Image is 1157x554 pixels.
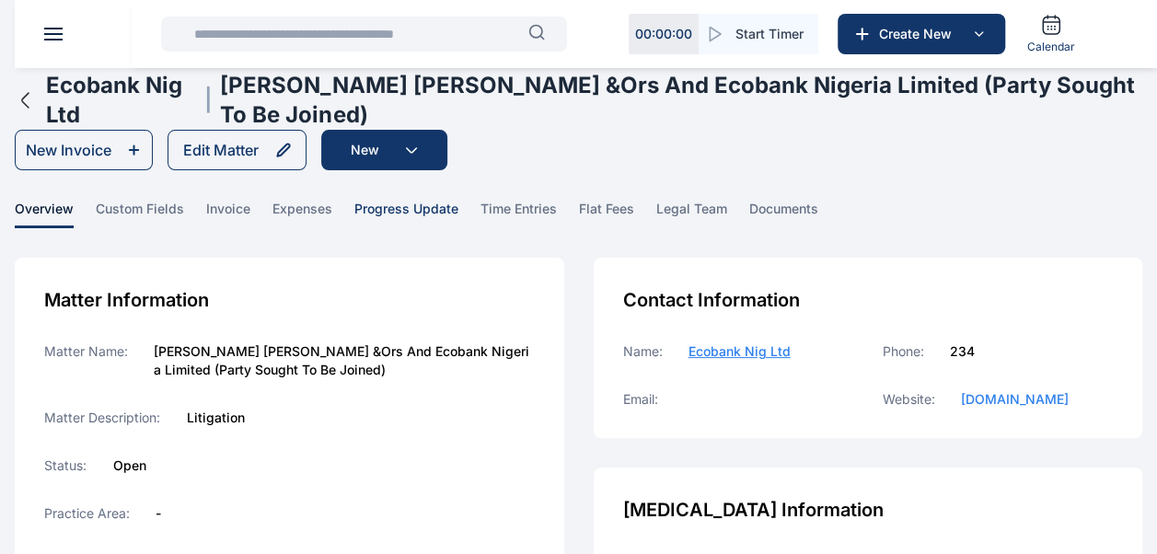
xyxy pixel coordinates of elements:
a: invoice [206,200,272,228]
span: flat fees [579,200,634,228]
span: custom fields [96,200,184,228]
span: invoice [206,200,250,228]
div: New Invoice [26,139,111,161]
button: Create New [838,14,1005,54]
h1: Ecobank Nig Ltd [46,71,197,130]
div: Contact Information [623,287,1114,313]
a: expenses [272,200,354,228]
label: Name: [623,342,663,361]
p: 00 : 00 : 00 [635,25,692,43]
a: [DOMAIN_NAME] [961,390,1069,409]
label: Website: [883,390,935,409]
button: Edit Matter [168,130,307,170]
label: Email: [623,390,658,409]
span: time entries [480,200,557,228]
div: [MEDICAL_DATA] Information [623,497,1114,523]
h1: [PERSON_NAME] [PERSON_NAME] &Ors And Ecobank Nigeria Limited (Party Sought To Be Joined) [220,71,1139,130]
label: - [156,504,161,523]
span: progress update [354,200,458,228]
a: Ecobank Nig Ltd [688,342,791,361]
label: Open [113,456,146,475]
div: Edit Matter [183,139,259,161]
button: New [321,130,447,170]
span: | [204,86,213,115]
div: Matter Information [44,287,535,313]
label: Phone: [883,342,924,361]
span: Start Timer [735,25,804,43]
a: overview [15,200,96,228]
button: New Invoice [15,130,153,170]
span: documents [749,200,818,228]
span: Calendar [1027,40,1075,54]
a: legal team [656,200,749,228]
a: flat fees [579,200,656,228]
a: time entries [480,200,579,228]
a: progress update [354,200,480,228]
span: overview [15,200,74,228]
span: legal team [656,200,727,228]
span: expenses [272,200,332,228]
a: Calendar [1020,6,1082,62]
label: Status: [44,456,87,475]
span: Ecobank Nig Ltd [688,343,791,359]
a: documents [749,200,840,228]
label: Matter Name: [44,342,128,379]
label: Litigation [187,409,245,427]
label: 234 [950,342,975,361]
a: custom fields [96,200,206,228]
label: [PERSON_NAME] [PERSON_NAME] &Ors And Ecobank Nigeria Limited (Party Sought To Be Joined) [154,342,535,379]
label: Matter Description: [44,409,161,427]
button: Start Timer [699,14,818,54]
label: Practice Area: [44,504,130,523]
span: Create New [872,25,967,43]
